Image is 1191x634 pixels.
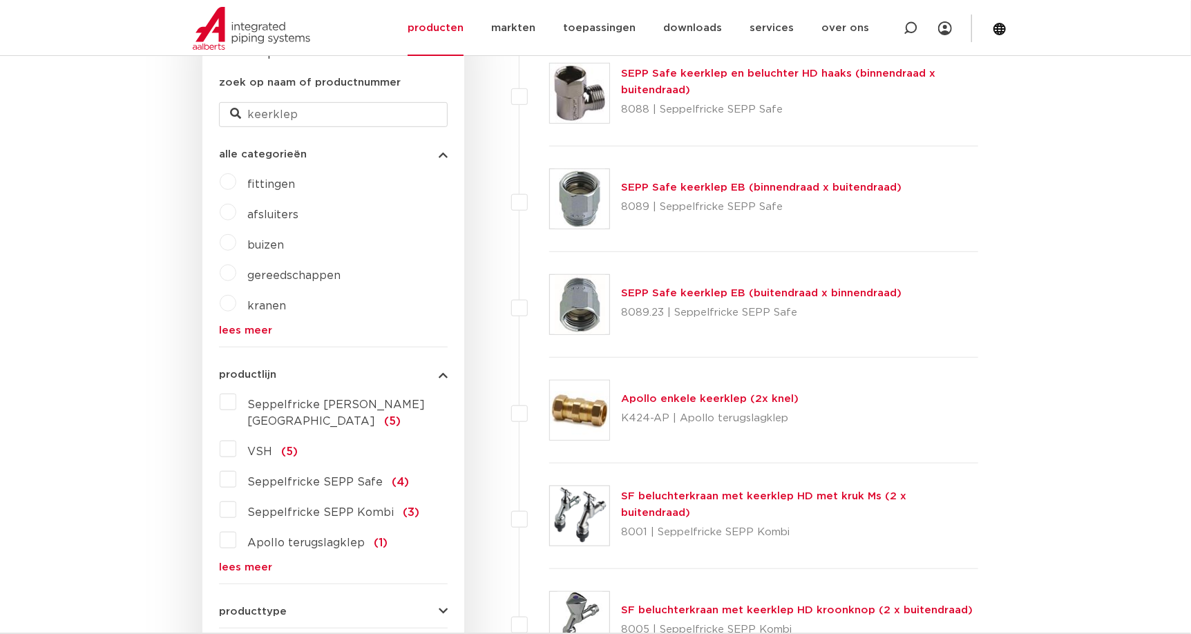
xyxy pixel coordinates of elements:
label: zoek op naam of productnummer [219,75,401,91]
span: VSH [247,446,272,457]
button: productlijn [219,369,448,380]
span: Apollo terugslagklep [247,537,365,548]
span: (5) [281,446,298,457]
button: producttype [219,606,448,617]
a: lees meer [219,325,448,336]
img: Thumbnail for SF beluchterkraan met keerklep HD met kruk Ms (2 x buitendraad) [550,486,609,546]
img: Thumbnail for SEPP Safe keerklep EB (buitendraad x binnendraad) [550,275,609,334]
span: (5) [384,416,401,427]
a: buizen [247,240,284,251]
a: SEPP Safe keerklep en beluchter HD haaks (binnendraad x buitendraad) [621,68,935,95]
a: SEPP Safe keerklep EB (buitendraad x binnendraad) [621,288,902,298]
p: 8089 | Seppelfricke SEPP Safe [621,196,902,218]
p: 8089.23 | Seppelfricke SEPP Safe [621,302,902,324]
span: (1) [374,537,388,548]
img: Thumbnail for Apollo enkele keerklep (2x knel) [550,381,609,440]
a: SF beluchterkraan met keerklep HD met kruk Ms (2 x buitendraad) [621,491,906,518]
p: K424-AP | Apollo terugslagklep [621,407,799,430]
span: (3) [403,507,419,518]
a: gereedschappen [247,270,341,281]
a: SEPP Safe keerklep EB (binnendraad x buitendraad) [621,182,902,193]
button: alle categorieën [219,149,448,160]
a: fittingen [247,179,295,190]
a: SF beluchterkraan met keerklep HD kroonknop (2 x buitendraad) [621,605,973,615]
p: 8088 | Seppelfricke SEPP Safe [621,99,978,121]
a: Apollo enkele keerklep (2x knel) [621,394,799,404]
span: (4) [392,477,409,488]
span: Seppelfricke SEPP Kombi [247,507,394,518]
input: zoeken [219,102,448,127]
span: productlijn [219,369,276,380]
img: Thumbnail for SEPP Safe keerklep EB (binnendraad x buitendraad) [550,169,609,229]
a: afsluiters [247,209,298,220]
img: Thumbnail for SEPP Safe keerklep en beluchter HD haaks (binnendraad x buitendraad) [550,64,609,123]
span: alle categorieën [219,149,307,160]
span: Seppelfricke [PERSON_NAME][GEOGRAPHIC_DATA] [247,399,425,427]
span: Seppelfricke SEPP Safe [247,477,383,488]
a: kranen [247,300,286,311]
p: 8001 | Seppelfricke SEPP Kombi [621,521,978,544]
span: producttype [219,606,287,617]
a: lees meer [219,562,448,573]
